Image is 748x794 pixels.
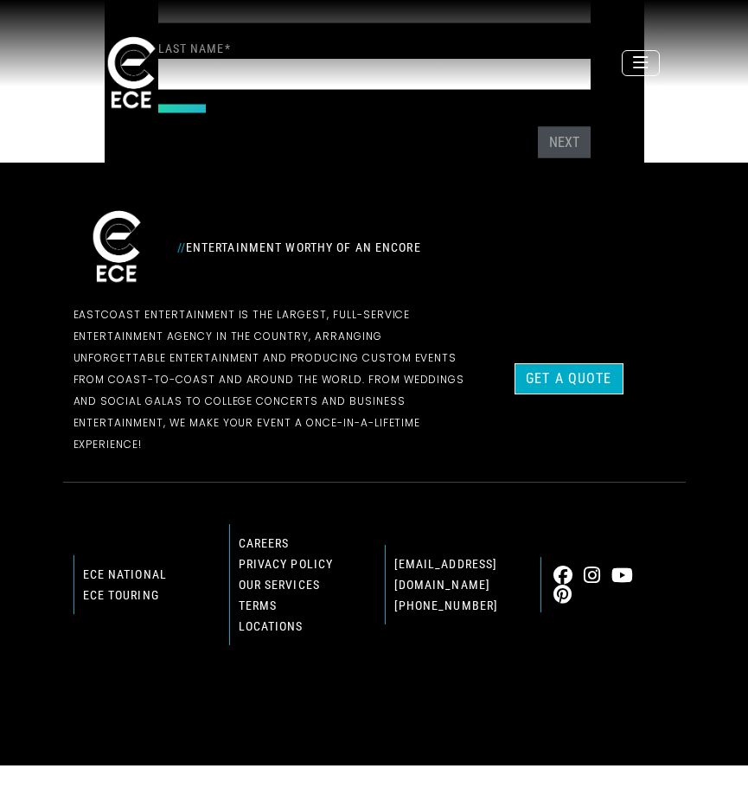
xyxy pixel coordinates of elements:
[239,599,278,612] a: Terms
[622,50,660,76] button: Toggle navigation
[83,588,159,602] a: ECE Touring
[167,234,478,261] div: Entertainment Worthy of an Encore
[83,567,167,581] a: ECE national
[88,32,175,116] img: ece_new_logo_whitev2-1.png
[394,599,499,612] a: [PHONE_NUMBER]
[239,557,334,571] a: Privacy Policy
[239,578,320,592] a: Our Services
[74,304,468,455] p: EastCoast Entertainment is the largest, full-service entertainment agency in the country, arrangi...
[239,536,290,550] a: Careers
[239,619,304,633] a: Locations
[177,240,186,254] span: //
[74,206,160,290] img: ece_new_logo_whitev2-1.png
[394,557,498,592] a: [EMAIL_ADDRESS][DOMAIN_NAME]
[74,687,675,708] p: © 2024 EastCoast Entertainment, Inc.
[515,363,623,394] a: Get a Quote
